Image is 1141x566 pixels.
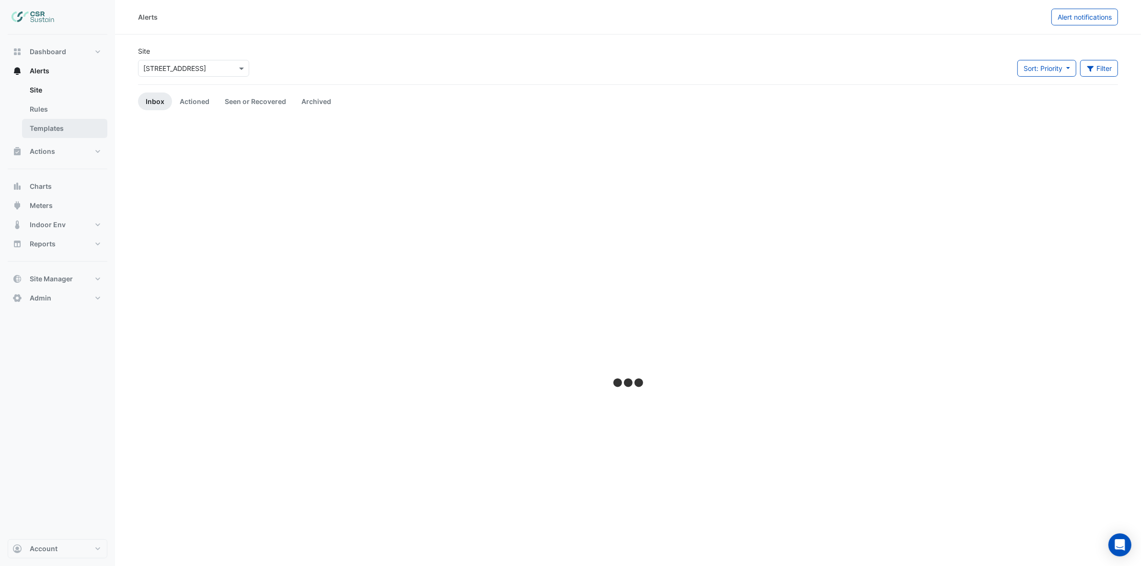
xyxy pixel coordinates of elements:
span: Indoor Env [30,220,66,230]
a: Templates [22,119,107,138]
app-icon: Reports [12,239,22,249]
span: Charts [30,182,52,191]
a: Seen or Recovered [217,92,294,110]
span: Alerts [30,66,49,76]
app-icon: Dashboard [12,47,22,57]
app-icon: Charts [12,182,22,191]
span: Reports [30,239,56,249]
span: Sort: Priority [1024,64,1062,72]
app-icon: Site Manager [12,274,22,284]
app-icon: Indoor Env [12,220,22,230]
span: Site Manager [30,274,73,284]
app-icon: Actions [12,147,22,156]
button: Reports [8,234,107,254]
span: Meters [30,201,53,210]
a: Site [22,81,107,100]
button: Charts [8,177,107,196]
span: Alert notifications [1058,13,1112,21]
app-icon: Admin [12,293,22,303]
span: Admin [30,293,51,303]
button: Dashboard [8,42,107,61]
img: Company Logo [12,8,55,27]
button: Site Manager [8,269,107,289]
a: Actioned [172,92,217,110]
a: Inbox [138,92,172,110]
span: Dashboard [30,47,66,57]
button: Sort: Priority [1017,60,1076,77]
button: Meters [8,196,107,215]
button: Indoor Env [8,215,107,234]
div: Alerts [8,81,107,142]
a: Rules [22,100,107,119]
label: Site [138,46,150,56]
button: Admin [8,289,107,308]
span: Actions [30,147,55,156]
div: Open Intercom Messenger [1108,533,1131,556]
button: Account [8,539,107,558]
a: Archived [294,92,339,110]
button: Alerts [8,61,107,81]
button: Alert notifications [1051,9,1118,25]
button: Filter [1080,60,1118,77]
button: Actions [8,142,107,161]
div: Alerts [138,12,158,22]
app-icon: Alerts [12,66,22,76]
app-icon: Meters [12,201,22,210]
span: Account [30,544,58,554]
